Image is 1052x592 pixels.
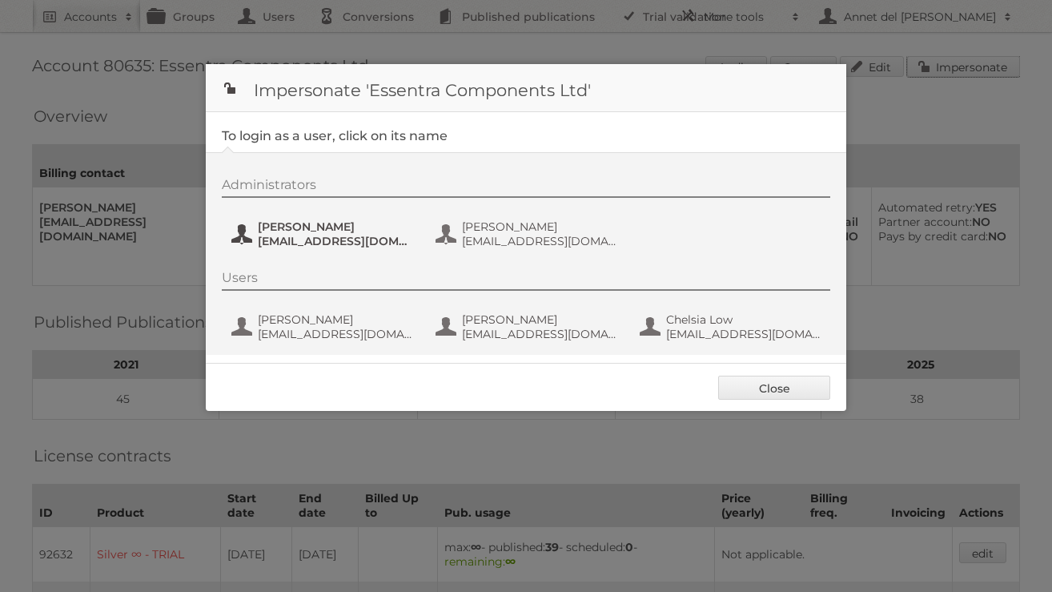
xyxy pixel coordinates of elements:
button: [PERSON_NAME] [EMAIL_ADDRESS][DOMAIN_NAME] [434,311,622,343]
span: [PERSON_NAME] [258,219,413,234]
button: Chelsia Low [EMAIL_ADDRESS][DOMAIN_NAME] [638,311,826,343]
legend: To login as a user, click on its name [222,128,448,143]
span: Chelsia Low [666,312,821,327]
h1: Impersonate 'Essentra Components Ltd' [206,64,846,112]
div: Users [222,270,830,291]
button: [PERSON_NAME] [EMAIL_ADDRESS][DOMAIN_NAME] [230,311,418,343]
button: [PERSON_NAME] [EMAIL_ADDRESS][DOMAIN_NAME] [230,218,418,250]
span: [EMAIL_ADDRESS][DOMAIN_NAME] [666,327,821,341]
span: [EMAIL_ADDRESS][DOMAIN_NAME] [462,327,617,341]
span: [EMAIL_ADDRESS][DOMAIN_NAME] [258,327,413,341]
button: [PERSON_NAME] [EMAIL_ADDRESS][DOMAIN_NAME] [434,218,622,250]
span: [EMAIL_ADDRESS][DOMAIN_NAME] [462,234,617,248]
div: Administrators [222,177,830,198]
a: Close [718,376,830,400]
span: [EMAIL_ADDRESS][DOMAIN_NAME] [258,234,413,248]
span: [PERSON_NAME] [462,219,617,234]
span: [PERSON_NAME] [258,312,413,327]
span: [PERSON_NAME] [462,312,617,327]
